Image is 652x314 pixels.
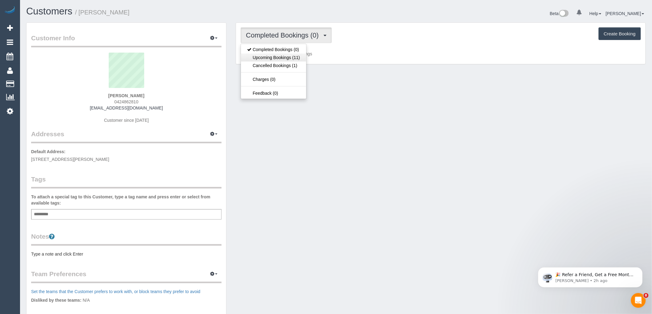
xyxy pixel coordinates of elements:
[31,232,222,246] legend: Notes
[104,118,149,123] span: Customer since [DATE]
[31,194,222,206] label: To attach a special tag to this Customer, type a tag name and press enter or select from availabl...
[31,269,222,283] legend: Team Preferences
[241,51,641,57] p: Customer has 0 Completed Bookings
[589,11,601,16] a: Help
[75,9,130,16] small: / [PERSON_NAME]
[4,6,16,15] img: Automaid Logo
[27,18,105,84] span: 🎉 Refer a Friend, Get a Free Month! 🎉 Love Automaid? Share the love! When you refer a friend who ...
[31,149,66,155] label: Default Address:
[31,157,109,162] span: [STREET_ADDRESS][PERSON_NAME]
[246,31,322,39] span: Completed Bookings (0)
[241,46,306,54] a: Completed Bookings (0)
[83,298,90,303] span: N/A
[241,75,306,83] a: Charges (0)
[644,293,649,298] span: 8
[31,251,222,257] pre: Type a note and click Enter
[529,254,652,297] iframe: Intercom notifications message
[90,105,163,110] a: [EMAIL_ADDRESS][DOMAIN_NAME]
[241,62,306,70] a: Cancelled Bookings (1)
[31,34,222,47] legend: Customer Info
[241,89,306,97] a: Feedback (0)
[599,27,641,40] button: Create Booking
[241,54,306,62] a: Upcoming Bookings (11)
[108,93,144,98] strong: [PERSON_NAME]
[559,10,569,18] img: New interface
[26,6,72,17] a: Customers
[114,99,138,104] span: 0424862810
[31,175,222,189] legend: Tags
[241,27,332,43] button: Completed Bookings (0)
[27,24,106,29] p: Message from Ellie, sent 2h ago
[550,11,569,16] a: Beta
[631,293,646,308] iframe: Intercom live chat
[31,289,200,294] a: Set the teams that the Customer prefers to work with, or block teams they prefer to avoid
[606,11,644,16] a: [PERSON_NAME]
[31,297,81,303] label: Disliked by these teams:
